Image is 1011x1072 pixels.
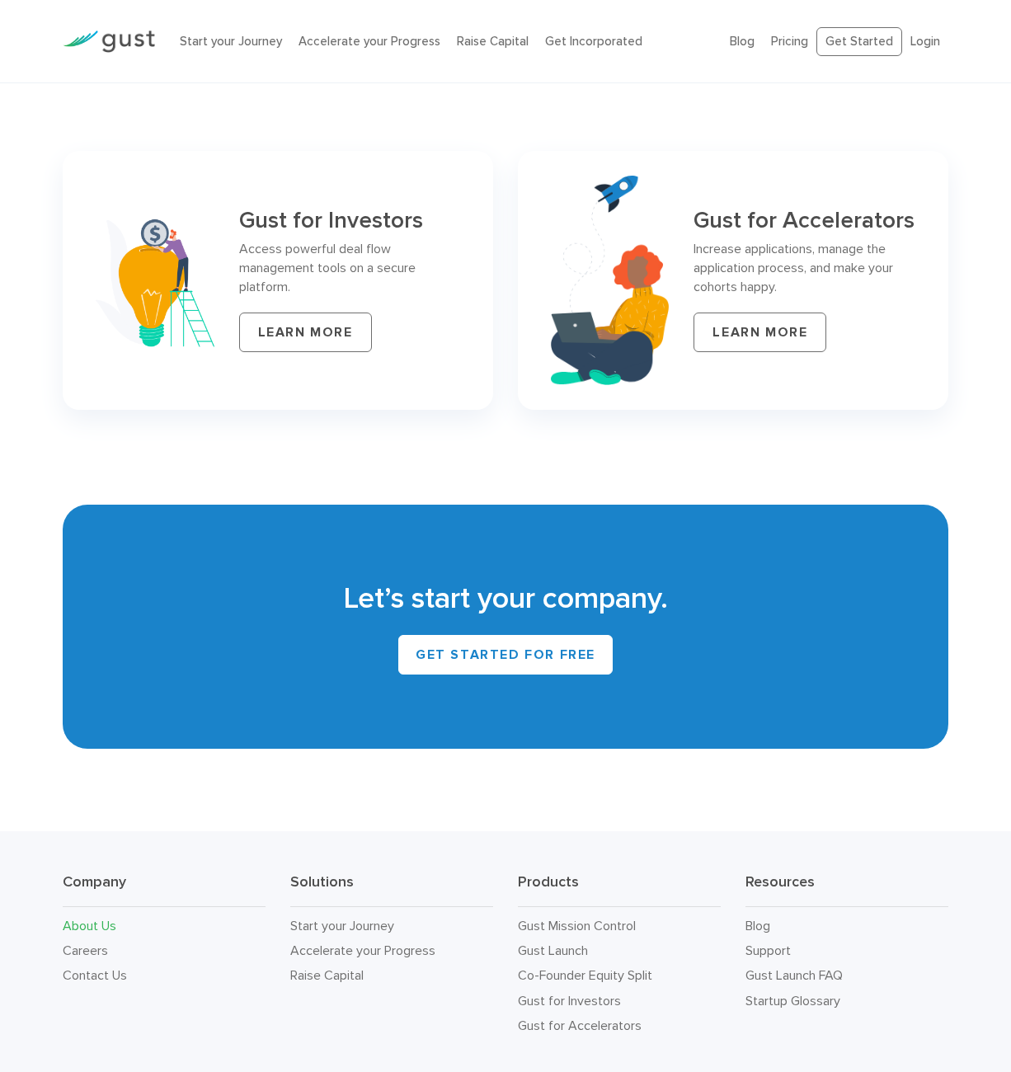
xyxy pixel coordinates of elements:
[63,967,127,983] a: Contact Us
[545,34,642,49] a: Get Incorporated
[96,214,214,347] img: Investor
[63,31,155,53] img: Gust Logo
[63,872,266,907] h3: Company
[745,918,770,933] a: Blog
[180,34,282,49] a: Start your Journey
[457,34,529,49] a: Raise Capital
[745,943,791,958] a: Support
[518,1018,642,1033] a: Gust for Accelerators
[910,34,940,49] a: Login
[239,239,460,296] p: Access powerful deal flow management tools on a secure platform.
[290,943,435,958] a: Accelerate your Progress
[551,176,669,385] img: Accelerators
[745,993,840,1009] a: Startup Glossary
[239,209,460,234] h3: Gust for Investors
[398,635,613,675] a: Get Started for Free
[694,313,826,352] a: LEARN MORE
[87,579,923,618] h2: Let’s start your company.
[63,918,116,933] a: About Us
[518,967,652,983] a: Co-Founder Equity Split
[299,34,440,49] a: Accelerate your Progress
[63,943,108,958] a: Careers
[239,313,372,352] a: LEARN MORE
[518,872,721,907] h3: Products
[694,239,915,296] p: Increase applications, manage the application process, and make your cohorts happy.
[518,918,636,933] a: Gust Mission Control
[771,34,808,49] a: Pricing
[745,872,948,907] h3: Resources
[518,943,588,958] a: Gust Launch
[290,872,493,907] h3: Solutions
[694,209,915,234] h3: Gust for Accelerators
[518,993,621,1009] a: Gust for Investors
[730,34,755,49] a: Blog
[290,967,364,983] a: Raise Capital
[290,918,394,933] a: Start your Journey
[745,967,843,983] a: Gust Launch FAQ
[816,27,902,56] a: Get Started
